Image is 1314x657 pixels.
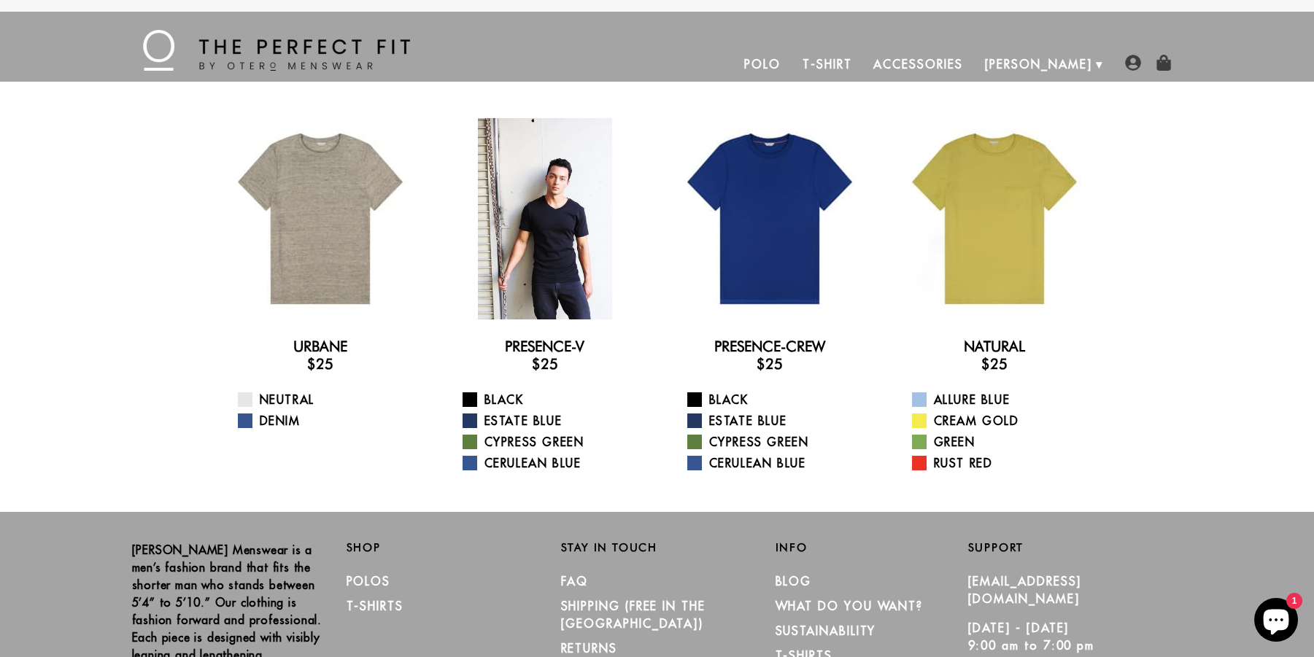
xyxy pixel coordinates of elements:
[776,541,968,554] h2: Info
[238,391,421,408] a: Neutral
[968,619,1161,654] p: [DATE] - [DATE] 9:00 am to 7:00 pm
[776,623,876,638] a: Sustainability
[687,391,870,408] a: Black
[974,47,1103,82] a: [PERSON_NAME]
[444,355,646,373] h3: $25
[463,433,646,451] a: Cypress Green
[293,338,347,355] a: Urbane
[968,574,1082,606] a: [EMAIL_ADDRESS][DOMAIN_NAME]
[733,47,792,82] a: Polo
[347,599,403,613] a: T-Shirts
[1156,55,1172,71] img: shopping-bag-icon.png
[505,338,584,355] a: Presence-V
[143,30,410,71] img: The Perfect Fit - by Otero Menswear - Logo
[561,541,754,554] h2: Stay in Touch
[463,454,646,472] a: Cerulean Blue
[912,412,1095,429] a: Cream Gold
[968,541,1183,554] h2: Support
[561,641,617,656] a: RETURNS
[912,391,1095,408] a: Allure Blue
[792,47,862,82] a: T-Shirt
[347,541,539,554] h2: Shop
[964,338,1025,355] a: Natural
[1250,598,1302,645] inbox-online-store-chat: Shopify online store chat
[463,412,646,429] a: Estate Blue
[687,433,870,451] a: Cypress Green
[776,574,812,588] a: Blog
[561,574,589,588] a: FAQ
[669,355,870,373] h3: $25
[776,599,924,613] a: What Do You Want?
[894,355,1095,373] h3: $25
[561,599,706,631] a: SHIPPING (Free in the [GEOGRAPHIC_DATA])
[687,454,870,472] a: Cerulean Blue
[862,47,973,82] a: Accessories
[912,454,1095,472] a: Rust Red
[912,433,1095,451] a: Green
[220,355,421,373] h3: $25
[687,412,870,429] a: Estate Blue
[238,412,421,429] a: Denim
[714,338,825,355] a: Presence-Crew
[347,574,391,588] a: Polos
[463,391,646,408] a: Black
[1125,55,1141,71] img: user-account-icon.png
